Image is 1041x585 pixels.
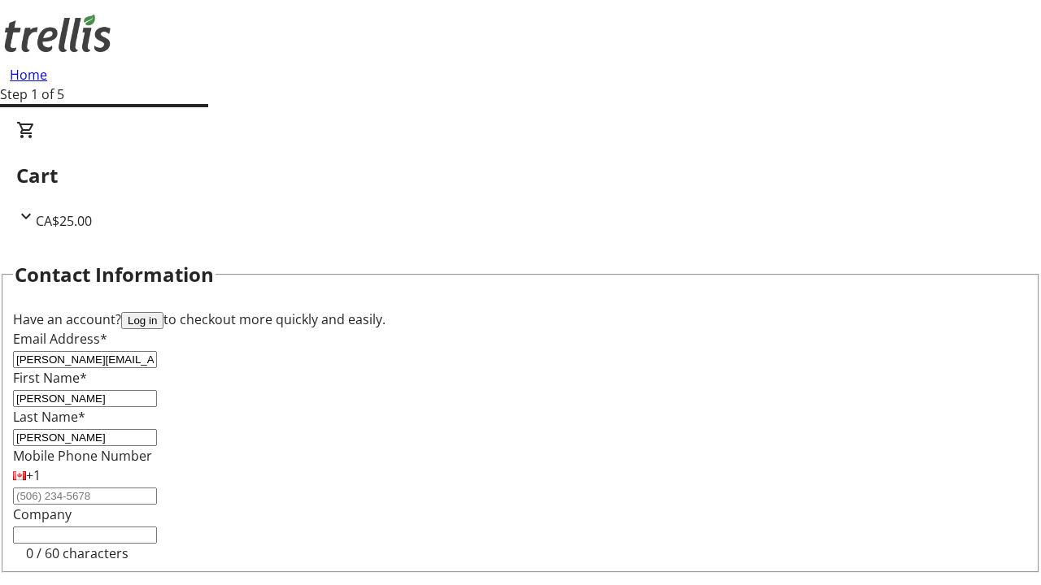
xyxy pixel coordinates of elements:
[13,447,152,465] label: Mobile Phone Number
[13,369,87,387] label: First Name*
[13,505,72,523] label: Company
[15,260,214,289] h2: Contact Information
[26,544,128,562] tr-character-limit: 0 / 60 characters
[16,161,1025,190] h2: Cart
[13,330,107,348] label: Email Address*
[16,120,1025,231] div: CartCA$25.00
[36,212,92,230] span: CA$25.00
[13,408,85,426] label: Last Name*
[121,312,163,329] button: Log in
[13,310,1028,329] div: Have an account? to checkout more quickly and easily.
[13,487,157,505] input: (506) 234-5678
